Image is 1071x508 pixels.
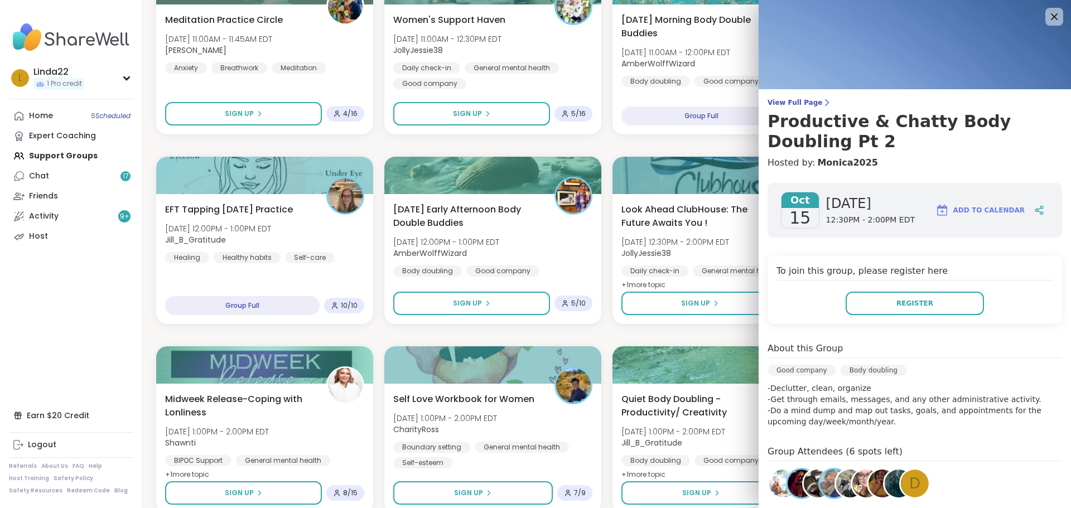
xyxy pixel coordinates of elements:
[9,18,133,57] img: ShareWell Nav Logo
[9,462,37,470] a: Referrals
[9,435,133,455] a: Logout
[89,462,102,470] a: Help
[465,62,559,74] div: General mental health
[236,455,330,466] div: General mental health
[9,475,49,482] a: Host Training
[225,488,254,498] span: Sign Up
[165,296,320,315] div: Group Full
[9,226,133,246] a: Host
[930,197,1030,224] button: Add to Calendar
[896,298,933,308] span: Register
[834,468,866,499] a: Amie89
[393,481,553,505] button: Sign Up
[953,205,1025,215] span: Add to Calendar
[328,178,363,213] img: Jill_B_Gratitude
[225,109,254,119] span: Sign Up
[621,13,770,40] span: [DATE] Morning Body Double Buddies
[285,252,335,263] div: Self-care
[621,236,729,248] span: [DATE] 12:30PM - 2:00PM EDT
[768,383,1062,427] p: -Declutter, clean, organize -Get through emails, messages, and any other administrative activity....
[621,265,688,277] div: Daily check-in
[826,215,915,226] span: 12:30PM - 2:00PM EDT
[91,112,131,120] span: 5 Scheduled
[776,264,1053,280] h4: To join this group, please register here
[165,426,269,437] span: [DATE] 1:00PM - 2:00PM EDT
[621,437,682,448] b: Jill_B_Gratitude
[9,186,133,206] a: Friends
[393,292,550,315] button: Sign Up
[165,33,272,45] span: [DATE] 11:00AM - 11:45AM EDT
[393,393,534,406] span: Self Love Workbook for Women
[165,203,293,216] span: EFT Tapping [DATE] Practice
[211,62,267,74] div: Breathwork
[9,126,133,146] a: Expert Coaching
[571,299,586,308] span: 5 / 10
[393,413,497,424] span: [DATE] 1:00PM - 2:00PM EDT
[165,45,226,56] b: [PERSON_NAME]
[899,468,930,499] a: D
[47,79,82,89] span: 1 Pro credit
[621,58,695,69] b: AmberWolffWizard
[165,481,322,505] button: Sign Up
[621,426,725,437] span: [DATE] 1:00PM - 2:00PM EDT
[768,156,1062,170] h4: Hosted by:
[165,62,207,74] div: Anxiety
[393,78,466,89] div: Good company
[165,223,271,234] span: [DATE] 12:00PM - 1:00PM EDT
[682,488,711,498] span: Sign Up
[694,455,768,466] div: Good company
[453,298,482,308] span: Sign Up
[571,109,586,118] span: 5 / 16
[165,393,314,419] span: Midweek Release-Coping with Lonliness
[214,252,281,263] div: Healthy habits
[786,468,817,499] a: lyssa
[574,488,586,497] span: 7 / 9
[556,178,591,213] img: AmberWolffWizard
[341,301,358,310] span: 10 / 10
[621,47,730,58] span: [DATE] 11:00AM - 12:00PM EDT
[621,481,781,505] button: Sign Up
[393,248,467,259] b: AmberWolffWizard
[165,437,196,448] b: Shawnti
[768,445,1062,461] h4: Group Attendees (6 spots left)
[54,475,93,482] a: Safety Policy
[453,109,482,119] span: Sign Up
[621,393,770,419] span: Quiet Body Doubling - Productivity/ Creativity
[466,265,539,277] div: Good company
[883,468,914,499] a: Rob78_NJ
[9,487,62,495] a: Safety Resources
[393,45,443,56] b: JollyJessie38
[393,62,460,74] div: Daily check-in
[120,212,129,221] span: 9 +
[621,248,671,259] b: JollyJessie38
[393,33,501,45] span: [DATE] 11:00AM - 12:30PM EDT
[768,365,836,376] div: Good company
[165,102,322,125] button: Sign Up
[29,171,49,182] div: Chat
[621,455,690,466] div: Body doubling
[909,473,920,495] span: D
[165,252,209,263] div: Healing
[9,106,133,126] a: Home5Scheduled
[272,62,326,74] div: Meditation
[852,470,880,497] img: bt7lmt
[29,211,59,222] div: Activity
[28,439,56,451] div: Logout
[788,470,816,497] img: lyssa
[851,468,882,499] a: bt7lmt
[165,13,283,27] span: Meditation Practice Circle
[846,292,984,315] button: Register
[935,204,949,217] img: ShareWell Logomark
[781,192,819,208] span: Oct
[114,487,128,495] a: Blog
[768,98,1062,152] a: View Full PageProductive & Chatty Body Doubling Pt 2
[621,292,779,315] button: Sign Up
[29,110,53,122] div: Home
[769,470,797,497] img: Libby1520
[29,191,58,202] div: Friends
[841,365,906,376] div: Body doubling
[73,462,84,470] a: FAQ
[768,98,1062,107] span: View Full Page
[817,156,878,170] a: Monica2025
[454,488,483,498] span: Sign Up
